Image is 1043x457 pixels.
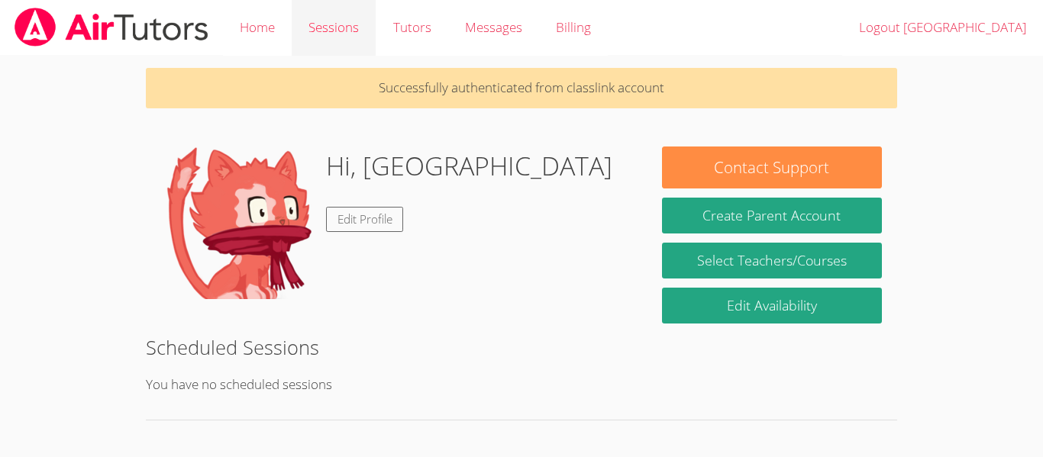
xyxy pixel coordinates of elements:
[13,8,210,47] img: airtutors_banner-c4298cdbf04f3fff15de1276eac7730deb9818008684d7c2e4769d2f7ddbe033.png
[662,288,882,323] a: Edit Availability
[326,146,612,185] h1: Hi, [GEOGRAPHIC_DATA]
[662,243,882,278] a: Select Teachers/Courses
[662,146,882,188] button: Contact Support
[146,68,897,108] p: Successfully authenticated from classlink account
[146,333,897,362] h2: Scheduled Sessions
[326,207,404,232] a: Edit Profile
[662,198,882,233] button: Create Parent Account
[465,18,522,36] span: Messages
[146,374,897,396] p: You have no scheduled sessions
[161,146,314,299] img: default.png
